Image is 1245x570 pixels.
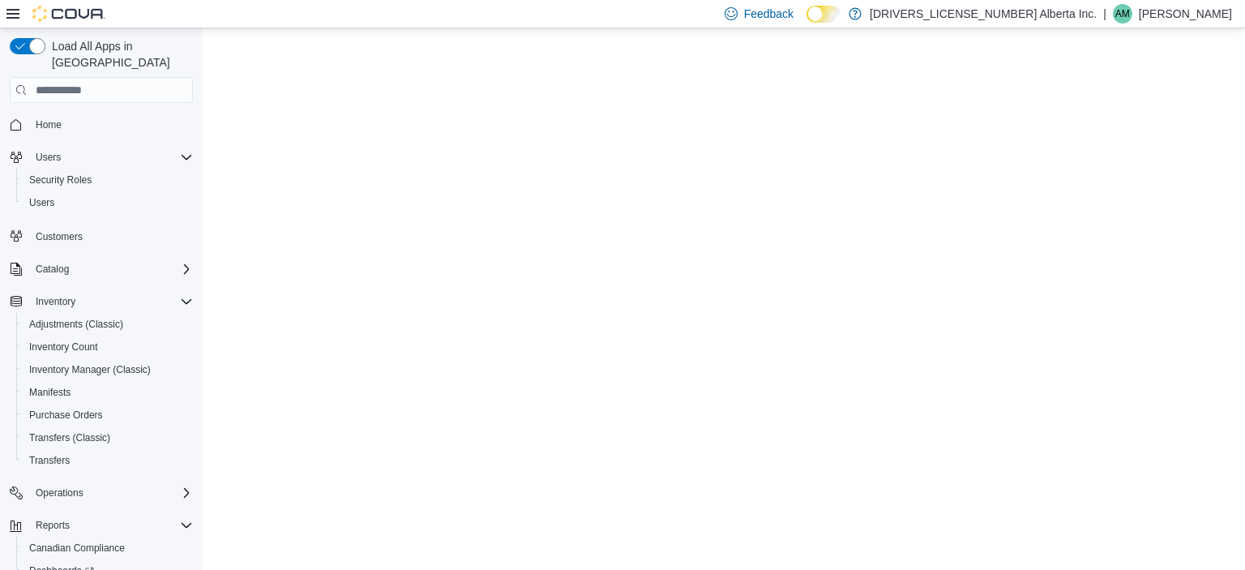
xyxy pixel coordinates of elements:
[29,386,71,399] span: Manifests
[23,337,193,357] span: Inventory Count
[16,404,199,426] button: Purchase Orders
[23,337,105,357] a: Inventory Count
[36,151,61,164] span: Users
[23,538,131,558] a: Canadian Compliance
[29,174,92,186] span: Security Roles
[23,170,98,190] a: Security Roles
[23,360,193,379] span: Inventory Manager (Classic)
[1103,4,1106,24] p: |
[870,4,1097,24] p: [DRIVERS_LICENSE_NUMBER] Alberta Inc.
[36,295,75,308] span: Inventory
[29,516,76,535] button: Reports
[29,454,70,467] span: Transfers
[29,318,123,331] span: Adjustments (Classic)
[16,191,199,214] button: Users
[23,405,193,425] span: Purchase Orders
[3,146,199,169] button: Users
[36,118,62,131] span: Home
[36,519,70,532] span: Reports
[32,6,105,22] img: Cova
[1139,4,1232,24] p: [PERSON_NAME]
[29,148,193,167] span: Users
[23,451,193,470] span: Transfers
[29,148,67,167] button: Users
[23,193,61,212] a: Users
[3,113,199,136] button: Home
[29,259,75,279] button: Catalog
[16,358,199,381] button: Inventory Manager (Classic)
[29,431,110,444] span: Transfers (Classic)
[29,115,68,135] a: Home
[45,38,193,71] span: Load All Apps in [GEOGRAPHIC_DATA]
[29,409,103,422] span: Purchase Orders
[23,315,193,334] span: Adjustments (Classic)
[23,383,77,402] a: Manifests
[23,170,193,190] span: Security Roles
[16,381,199,404] button: Manifests
[23,538,193,558] span: Canadian Compliance
[29,114,193,135] span: Home
[1115,4,1130,24] span: AM
[36,230,83,243] span: Customers
[16,313,199,336] button: Adjustments (Classic)
[23,193,193,212] span: Users
[23,360,157,379] a: Inventory Manager (Classic)
[23,428,193,448] span: Transfers (Classic)
[29,542,125,555] span: Canadian Compliance
[3,514,199,537] button: Reports
[16,426,199,449] button: Transfers (Classic)
[23,315,130,334] a: Adjustments (Classic)
[806,6,841,23] input: Dark Mode
[29,225,193,246] span: Customers
[3,258,199,281] button: Catalog
[23,428,117,448] a: Transfers (Classic)
[29,341,98,354] span: Inventory Count
[23,405,109,425] a: Purchase Orders
[3,482,199,504] button: Operations
[29,483,90,503] button: Operations
[23,383,193,402] span: Manifests
[3,224,199,247] button: Customers
[29,483,193,503] span: Operations
[29,363,151,376] span: Inventory Manager (Classic)
[16,449,199,472] button: Transfers
[29,516,193,535] span: Reports
[29,259,193,279] span: Catalog
[16,336,199,358] button: Inventory Count
[16,169,199,191] button: Security Roles
[36,486,83,499] span: Operations
[29,196,54,209] span: Users
[744,6,794,22] span: Feedback
[29,292,193,311] span: Inventory
[1113,4,1132,24] div: Adam Mason
[3,290,199,313] button: Inventory
[16,537,199,559] button: Canadian Compliance
[29,292,82,311] button: Inventory
[29,227,89,246] a: Customers
[36,263,69,276] span: Catalog
[23,451,76,470] a: Transfers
